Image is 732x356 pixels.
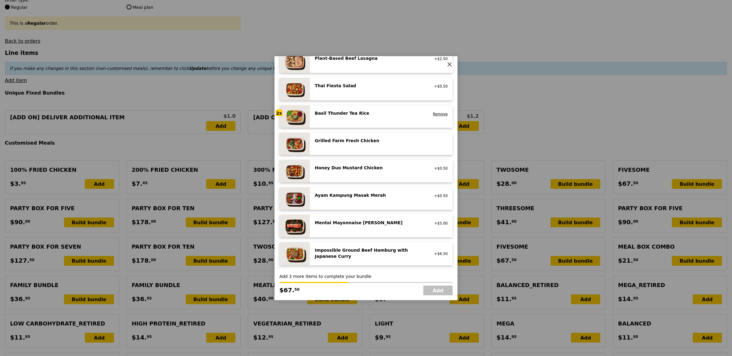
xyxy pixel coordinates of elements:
[279,242,310,265] img: daily_normal_HORZ-Impossible-Hamburg-With-Japanese-Curry.jpg
[315,55,424,61] div: Plant‑Based Beef Lasagna
[315,165,424,171] div: Honey Duo Mustard Chicken
[279,273,453,279] div: Add 3 more items to complete your bundle
[279,50,310,73] img: daily_normal_Citrusy-Cauliflower-Plant-Based-Lasagna-HORZ.jpg
[432,251,448,256] div: +$6.50
[279,105,310,128] img: daily_normal_HORZ-Basil-Thunder-Tea-Rice.jpg
[279,187,310,210] img: daily_normal_Ayam_Kampung_Masak_Merah_Horizontal_.jpg
[279,215,310,237] img: daily_normal_Mentai-Mayonnaise-Aburi-Salmon-HORZ.jpg
[433,112,448,116] a: Remove
[315,110,424,116] div: Basil Thunder Tea Rice
[423,286,453,295] a: Add
[432,193,448,198] div: +$0.50
[315,192,424,198] div: Ayam Kampung Masak Merah
[315,220,424,226] div: Mentai Mayonnaise [PERSON_NAME]
[279,78,310,100] img: daily_normal_Thai_Fiesta_Salad__Horizontal_.jpg
[315,138,424,144] div: Grilled Farm Fresh Chicken
[432,166,448,171] div: +$0.50
[276,110,282,116] div: 2x
[432,84,448,89] div: +$0.50
[279,133,310,155] img: daily_normal_HORZ-Grilled-Farm-Fresh-Chicken.jpg
[294,287,300,292] span: 50
[315,83,424,89] div: Thai Fiesta Salad
[315,247,424,259] div: Impossible Ground Beef Hamburg with Japanese Curry
[279,160,310,182] img: daily_normal_Honey_Duo_Mustard_Chicken__Horizontal_.jpg
[432,221,448,226] div: +$5.00
[279,286,294,295] span: $67.
[432,56,448,61] div: +$2.50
